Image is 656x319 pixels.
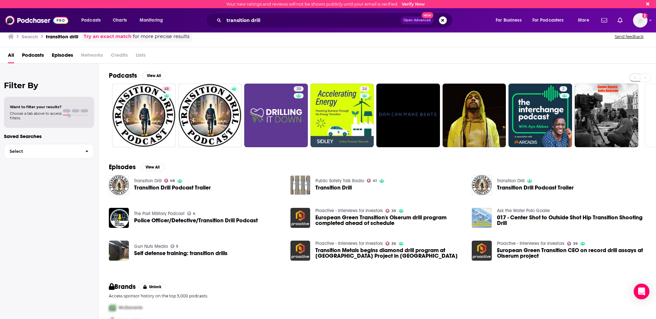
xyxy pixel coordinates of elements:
span: McDonalds [119,305,143,310]
span: Select [4,149,80,153]
a: 5 [170,244,179,248]
span: Credits [111,50,128,63]
a: 24 [310,84,374,147]
input: Search podcasts, credits, & more... [224,15,401,26]
button: Show profile menu [633,13,647,28]
button: Send feedback [613,34,646,39]
a: Self defense training: transition drills [134,250,228,256]
a: European Green Transition's Olserum drill program completed ahead of schedule [315,215,464,226]
a: Gun Nuts Media [134,244,168,249]
a: 48 [112,84,176,147]
a: PodcastsView All [109,71,166,80]
a: Proactive - Interviews for investors [315,208,383,213]
button: open menu [135,15,171,26]
img: User Profile [633,13,647,28]
span: New [422,12,433,18]
a: Charts [109,15,131,26]
a: 2 [560,86,567,91]
span: Lists [136,50,146,63]
h3: transition drill [46,33,78,40]
button: open menu [491,15,530,26]
span: 20 [296,86,301,92]
img: European Green Transition's Olserum drill program completed ahead of schedule [290,208,310,228]
a: 20 [244,84,308,147]
a: Transition Metals begins diamond drill program at Aylmer Project in Ontario [315,248,464,259]
span: 2 [562,86,565,92]
button: Open AdvancedNew [401,16,434,24]
button: open menu [573,15,597,26]
a: 4 [187,211,196,215]
div: Your new ratings and reviews will not be shown publicly until your email is verified. [226,2,425,7]
span: Transition Metals begins diamond drill program at [GEOGRAPHIC_DATA] Project in [GEOGRAPHIC_DATA] [315,248,464,259]
span: 24 [362,86,367,92]
span: Open Advanced [404,19,431,22]
a: Transition Drill [134,178,162,184]
a: Transition Drill Podcast Trailer [497,185,574,190]
img: 017 - Center Shot to Outside Shot Hip Transition Shooting Drill [472,208,492,228]
a: 48 [164,179,175,183]
span: 41 [373,179,377,182]
a: 2 [508,84,572,147]
a: The Post Military Podcast [134,211,185,216]
a: Podcasts [22,50,44,63]
img: Self defense training: transition drills [109,241,129,261]
h3: Search [22,33,38,40]
a: EpisodesView All [109,163,165,171]
button: View All [141,163,165,171]
span: 5 [176,245,178,248]
span: 39 [391,209,396,212]
a: 39 [386,209,396,213]
a: Proactive - Interviews for investors [497,241,565,246]
img: European Green Transition CEO on record drill assays at Olserum project [472,241,492,261]
svg: Email not verified [642,13,647,18]
p: Access sponsor history on the top 5,000 podcasts. [109,293,646,298]
p: Saved Searches [4,133,94,139]
button: View All [142,72,166,80]
a: Try an exact match [84,33,131,40]
img: First Pro Logo [106,301,119,314]
span: Choose a tab above to access filters. [10,111,62,120]
div: Search podcasts, credits, & more... [212,13,459,28]
a: Verify Now [402,2,425,7]
img: Podchaser - Follow, Share and Rate Podcasts [5,14,68,27]
a: Police Officer/Detective/Transition Drill Podcast [134,218,258,223]
a: Show notifications dropdown [615,15,625,26]
a: Public Safety Talk Radio [315,178,364,184]
h2: Filter By [4,81,94,90]
img: Transition Drill Podcast Trailer [472,175,492,195]
a: Transition Drill [315,185,352,190]
span: All [8,50,14,63]
span: Logged in as BretAita [633,13,647,28]
a: Transition Drill [497,178,525,184]
span: For Podcasters [532,16,564,25]
a: Proactive - Interviews for investors [315,241,383,246]
img: Police Officer/Detective/Transition Drill Podcast [109,208,129,228]
img: Transition Metals begins diamond drill program at Aylmer Project in Ontario [290,241,310,261]
a: 20 [294,86,304,91]
span: Episodes [52,50,73,63]
span: 4 [193,212,195,215]
button: open menu [77,15,109,26]
span: Podcasts [81,16,101,25]
span: 017 - Center Shot to Outside Shot Hip Transition Shooting Drill [497,215,646,226]
span: for more precise results [133,33,189,40]
span: Want to filter your results? [10,105,62,109]
a: European Green Transition CEO on record drill assays at Olserum project [497,248,646,259]
img: Transition Drill Podcast Trailer [109,175,129,195]
img: Transition Drill [290,175,310,195]
button: Unlock [139,283,167,291]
